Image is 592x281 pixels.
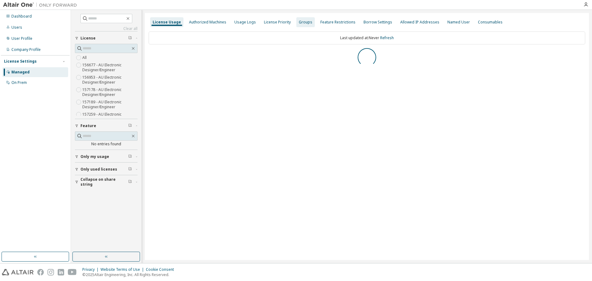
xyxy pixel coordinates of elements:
[11,14,32,19] div: Dashboard
[82,86,138,98] label: 157178 - AU Electronic Designer/Engineer
[380,35,394,40] a: Refresh
[80,123,96,128] span: Feature
[80,36,96,41] span: License
[75,26,138,31] a: Clear all
[128,154,132,159] span: Clear filter
[264,20,291,25] div: License Priority
[82,61,138,74] label: 156677 - AU Electronic Designer/Engineer
[75,31,138,45] button: License
[80,154,109,159] span: Only my usage
[153,20,181,25] div: License Usage
[364,20,392,25] div: Borrow Settings
[75,175,138,189] button: Collapse on share string
[447,20,470,25] div: Named User
[400,20,439,25] div: Allowed IP Addresses
[3,2,80,8] img: Altair One
[11,80,27,85] div: On Prem
[299,20,312,25] div: Groups
[47,269,54,275] img: instagram.svg
[4,59,37,64] div: License Settings
[146,267,178,272] div: Cookie Consent
[80,177,128,187] span: Collapse on share string
[75,163,138,176] button: Only used licenses
[37,269,44,275] img: facebook.svg
[234,20,256,25] div: Usage Logs
[128,180,132,184] span: Clear filter
[82,98,138,111] label: 157189 - AU Electronic Designer/Engineer
[80,167,117,172] span: Only used licenses
[128,123,132,128] span: Clear filter
[478,20,503,25] div: Consumables
[11,25,22,30] div: Users
[11,70,30,75] div: Managed
[82,54,88,61] label: All
[320,20,356,25] div: Feature Restrictions
[75,119,138,133] button: Feature
[82,272,178,277] p: © 2025 Altair Engineering, Inc. All Rights Reserved.
[2,269,34,275] img: altair_logo.svg
[68,269,77,275] img: youtube.svg
[149,31,585,44] div: Last updated at: Never
[11,47,41,52] div: Company Profile
[75,150,138,163] button: Only my usage
[58,269,64,275] img: linkedin.svg
[128,36,132,41] span: Clear filter
[128,167,132,172] span: Clear filter
[82,111,138,123] label: 157259 - AU Electronic Designer/Engineer
[101,267,146,272] div: Website Terms of Use
[11,36,32,41] div: User Profile
[75,142,138,147] div: No entries found
[82,74,138,86] label: 156953 - AU Electronic Designer/Engineer
[189,20,226,25] div: Authorized Machines
[82,267,101,272] div: Privacy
